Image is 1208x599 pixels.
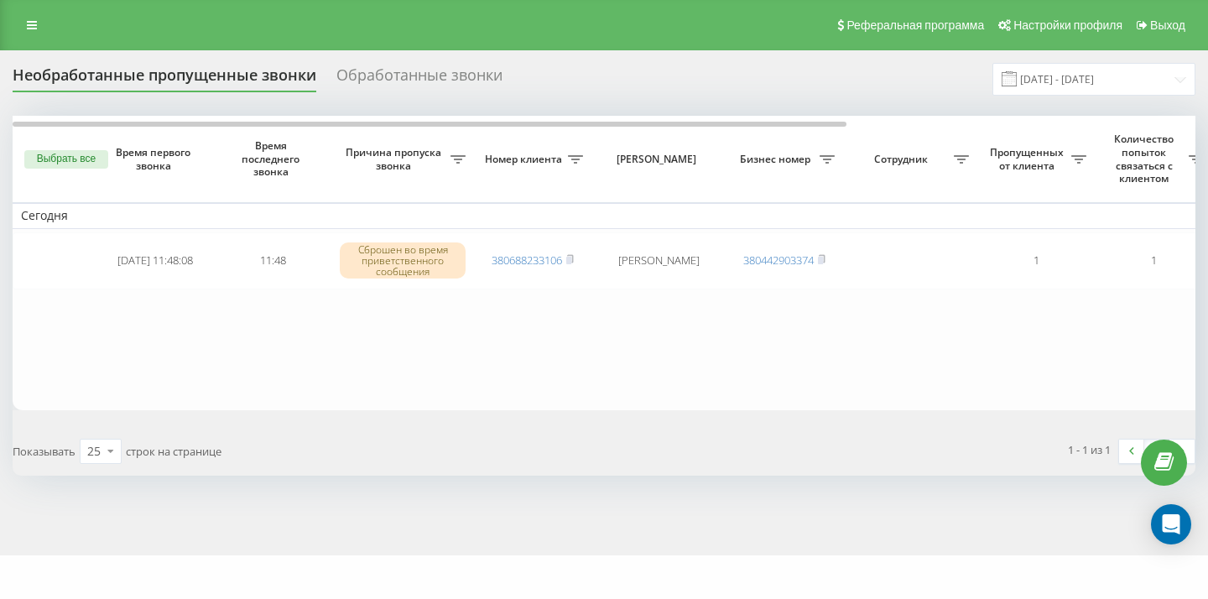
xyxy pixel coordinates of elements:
[606,153,711,166] span: [PERSON_NAME]
[846,18,984,32] span: Реферальная программа
[24,150,108,169] button: Выбрать все
[492,253,562,268] a: 380688233106
[977,232,1095,289] td: 1
[743,253,814,268] a: 380442903374
[13,66,316,92] div: Необработанные пропущенные звонки
[110,146,200,172] span: Время первого звонка
[340,242,466,279] div: Сброшен во время приветственного сообщения
[227,139,318,179] span: Время последнего звонка
[1151,504,1191,544] div: Open Intercom Messenger
[214,232,331,289] td: 11:48
[1068,441,1111,458] div: 1 - 1 из 1
[482,153,568,166] span: Номер клиента
[336,66,502,92] div: Обработанные звонки
[851,153,954,166] span: Сотрудник
[87,443,101,460] div: 25
[126,444,221,459] span: строк на странице
[1103,133,1189,185] span: Количество попыток связаться с клиентом
[96,232,214,289] td: [DATE] 11:48:08
[13,444,75,459] span: Показывать
[734,153,820,166] span: Бизнес номер
[1150,18,1185,32] span: Выход
[591,232,726,289] td: [PERSON_NAME]
[1013,18,1122,32] span: Настройки профиля
[340,146,450,172] span: Причина пропуска звонка
[986,146,1071,172] span: Пропущенных от клиента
